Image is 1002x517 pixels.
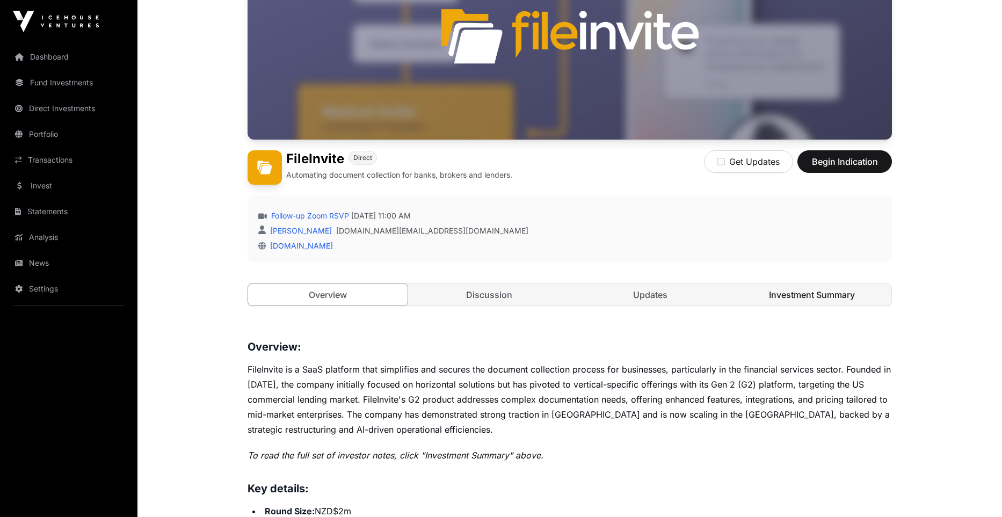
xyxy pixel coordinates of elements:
[248,338,892,355] h3: Overview:
[9,148,129,172] a: Transactions
[571,284,730,305] a: Updates
[248,150,282,185] img: FileInvite
[9,251,129,275] a: News
[248,283,408,306] a: Overview
[9,174,129,198] a: Invest
[410,284,569,305] a: Discussion
[353,154,372,162] span: Direct
[336,225,528,236] a: [DOMAIN_NAME][EMAIL_ADDRESS][DOMAIN_NAME]
[9,45,129,69] a: Dashboard
[9,277,129,301] a: Settings
[351,210,411,221] span: [DATE] 11:00 AM
[286,150,344,168] h1: FileInvite
[268,226,332,235] a: [PERSON_NAME]
[248,480,892,497] h3: Key details:
[811,155,878,168] span: Begin Indication
[269,210,349,221] a: Follow-up Zoom RSVP
[9,71,129,94] a: Fund Investments
[704,150,793,173] button: Get Updates
[9,97,129,120] a: Direct Investments
[266,241,333,250] a: [DOMAIN_NAME]
[732,284,892,305] a: Investment Summary
[9,225,129,249] a: Analysis
[248,284,891,305] nav: Tabs
[265,506,315,516] strong: Round Size:
[248,450,543,461] em: To read the full set of investor notes, click "Investment Summary" above.
[797,150,892,173] button: Begin Indication
[13,11,99,32] img: Icehouse Ventures Logo
[948,465,1002,517] iframe: Chat Widget
[286,170,512,180] p: Automating document collection for banks, brokers and lenders.
[797,161,892,172] a: Begin Indication
[9,122,129,146] a: Portfolio
[9,200,129,223] a: Statements
[248,362,892,437] p: FileInvite is a SaaS platform that simplifies and secures the document collection process for bus...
